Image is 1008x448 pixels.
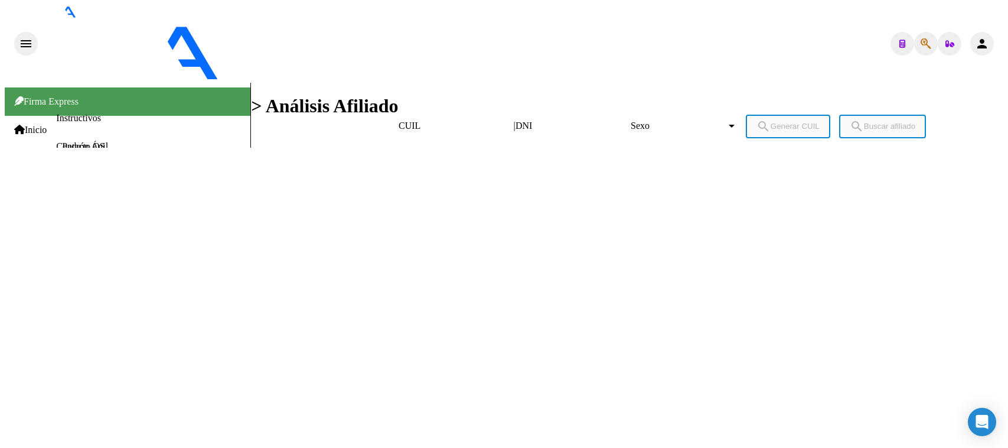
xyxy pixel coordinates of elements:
span: Generar CUIL [756,122,820,131]
strong: PADRON -> Análisis Afiliado [137,95,399,116]
button: Generar CUIL [746,115,830,138]
a: Instructivos [56,113,101,123]
img: Logo SAAS [38,18,318,80]
button: Buscar afiliado [839,115,926,138]
a: Padrón Ágil [62,141,108,151]
div: Open Intercom Messenger [968,408,996,436]
mat-icon: menu [19,37,33,51]
a: Inicio [14,125,47,135]
span: Sexo [631,121,726,131]
mat-icon: person [975,37,989,51]
div: | [514,121,839,131]
span: Buscar afiliado [850,122,915,131]
mat-icon: search [850,119,864,134]
span: Firma Express [14,96,79,106]
span: - OSTPBA [318,72,362,82]
mat-icon: search [756,119,771,134]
